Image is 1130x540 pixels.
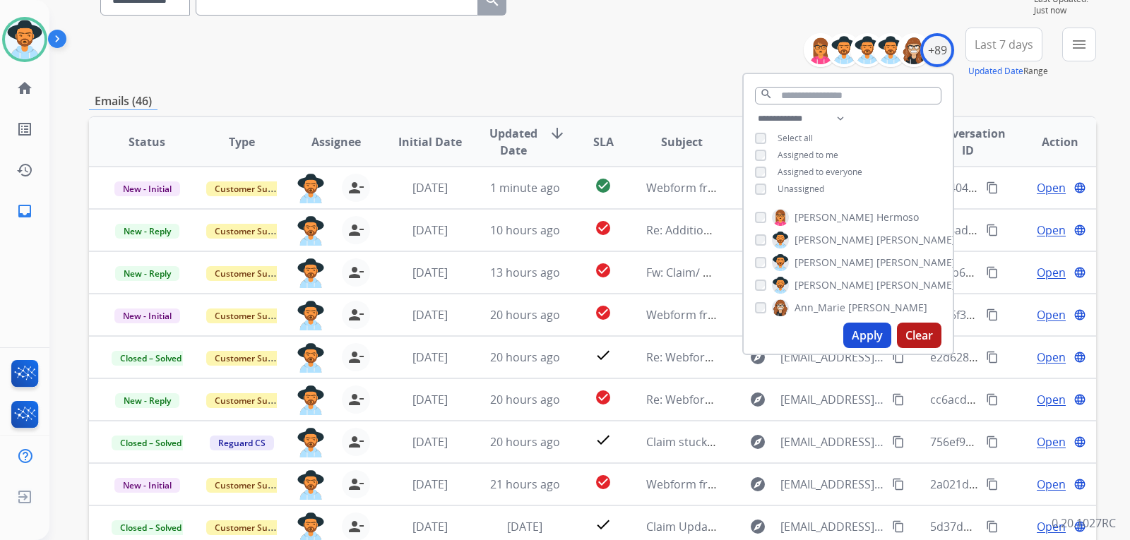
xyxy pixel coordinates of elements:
mat-icon: person_remove [347,391,364,408]
span: 20 hours ago [490,307,560,323]
mat-icon: language [1073,436,1086,448]
mat-icon: language [1073,224,1086,236]
span: New - Reply [115,393,179,408]
span: Open [1037,349,1066,366]
mat-icon: explore [749,476,766,493]
span: Customer Support [206,181,298,196]
mat-icon: person_remove [347,306,364,323]
span: Open [1037,222,1066,239]
mat-icon: explore [749,349,766,366]
span: New - Reply [115,266,179,281]
mat-icon: language [1073,181,1086,194]
span: Closed – Solved [112,520,190,535]
mat-icon: content_copy [986,393,999,406]
img: avatar [5,20,44,59]
img: agent-avatar [297,343,325,373]
span: Webform from [EMAIL_ADDRESS][DOMAIN_NAME] on [DATE] [646,180,966,196]
mat-icon: explore [749,518,766,535]
span: [EMAIL_ADDRESS][DOMAIN_NAME] [780,391,884,408]
mat-icon: inbox [16,203,33,220]
span: Fw: Claim/ Contract Photos [646,265,790,280]
mat-icon: content_copy [986,520,999,533]
mat-icon: language [1073,393,1086,406]
span: Just now [1034,5,1096,16]
span: Webform from [EMAIL_ADDRESS][DOMAIN_NAME] on [DATE] [646,476,966,492]
span: New - Initial [114,308,180,323]
span: Customer Support [206,266,298,281]
span: Initial Date [398,133,462,150]
span: 20 hours ago [490,392,560,407]
span: Hermoso [876,210,919,224]
span: New - Reply [115,224,179,239]
mat-icon: language [1073,266,1086,279]
button: Clear [897,323,941,348]
span: Open [1037,433,1066,450]
span: Range [968,65,1048,77]
mat-icon: person_remove [347,349,364,366]
mat-icon: check_circle [595,389,612,406]
span: Open [1037,391,1066,408]
mat-icon: home [16,80,33,97]
mat-icon: person_remove [347,433,364,450]
span: 1 minute ago [490,180,560,196]
mat-icon: explore [749,391,766,408]
span: Closed – Solved [112,351,190,366]
span: Updated Date [489,125,537,159]
mat-icon: person_remove [347,179,364,196]
span: Open [1037,264,1066,281]
span: [PERSON_NAME] [876,233,956,247]
span: Customer Support [206,351,298,366]
span: [DATE] [507,519,542,534]
img: agent-avatar [297,428,325,457]
span: Open [1037,476,1066,493]
span: [DATE] [412,392,448,407]
mat-icon: language [1073,308,1086,321]
span: [EMAIL_ADDRESS][DOMAIN_NAME] [780,518,884,535]
span: Assigned to everyone [778,166,862,178]
img: agent-avatar [297,258,325,288]
span: Re: Webform from [EMAIL_ADDRESS][DOMAIN_NAME] on [DATE] [646,349,985,365]
span: Claim stuck in preparing [646,434,775,450]
mat-icon: language [1073,478,1086,491]
span: 20 hours ago [490,349,560,365]
mat-icon: arrow_downward [549,125,566,142]
mat-icon: check_circle [595,177,612,194]
mat-icon: content_copy [986,308,999,321]
span: [DATE] [412,265,448,280]
p: 0.20.1027RC [1052,515,1116,532]
span: Reguard CS [210,436,274,450]
span: Ann_Marie [795,301,845,315]
mat-icon: content_copy [892,520,905,533]
span: Assigned to me [778,149,838,161]
span: Open [1037,179,1066,196]
span: [PERSON_NAME] [848,301,927,315]
span: Type [229,133,255,150]
mat-icon: check [595,431,612,448]
mat-icon: content_copy [892,351,905,364]
span: Closed – Solved [112,436,190,450]
mat-icon: language [1073,351,1086,364]
span: 10 hours ago [490,222,560,238]
mat-icon: person_remove [347,518,364,535]
img: agent-avatar [297,301,325,330]
img: agent-avatar [297,470,325,500]
span: [EMAIL_ADDRESS][DOMAIN_NAME] [780,433,884,450]
mat-icon: content_copy [986,224,999,236]
mat-icon: check [595,516,612,533]
mat-icon: list_alt [16,121,33,138]
mat-icon: check_circle [595,474,612,491]
span: 13 hours ago [490,265,560,280]
mat-icon: person_remove [347,264,364,281]
span: [PERSON_NAME] [795,210,874,224]
img: agent-avatar [297,385,325,415]
span: [DATE] [412,476,448,492]
span: Open [1037,306,1066,323]
span: Re: Additional Information [646,222,786,238]
span: New - Initial [114,181,180,196]
mat-icon: explore [749,433,766,450]
span: Claim Update [646,519,718,534]
mat-icon: search [760,88,773,100]
span: Customer Support [206,308,298,323]
span: Open [1037,518,1066,535]
mat-icon: person_remove [347,222,364,239]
